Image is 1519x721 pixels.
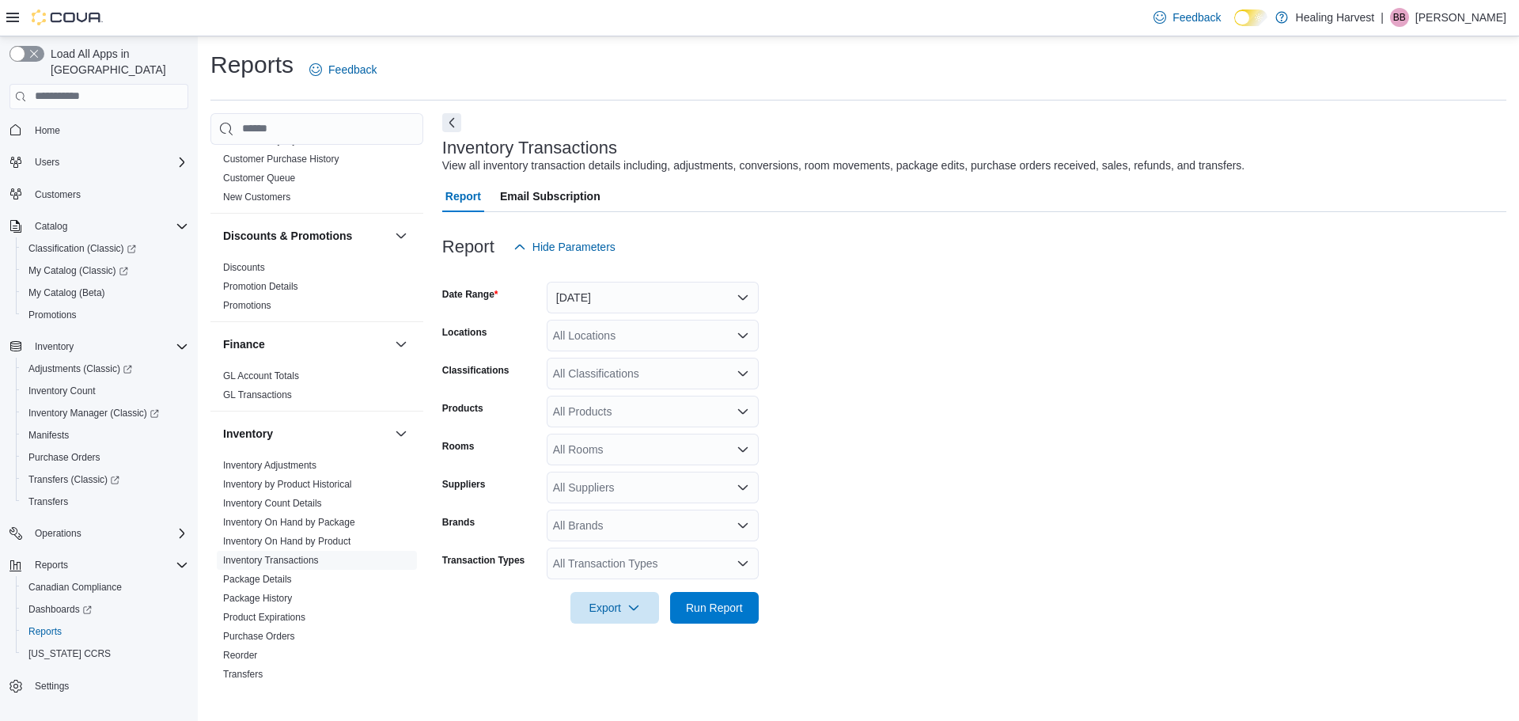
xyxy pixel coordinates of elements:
label: Products [442,402,483,415]
span: Catalog [28,217,188,236]
button: Inventory [3,336,195,358]
span: Reports [28,625,62,638]
a: Settings [28,677,75,696]
span: GL Transactions [223,389,292,401]
span: Inventory Adjustments [223,459,316,472]
a: Classification (Classic) [22,239,142,258]
button: Open list of options [737,443,749,456]
span: My Catalog (Beta) [22,283,188,302]
button: Discounts & Promotions [223,228,388,244]
button: Inventory [223,426,388,442]
a: Package Details [223,574,292,585]
span: Purchase Orders [22,448,188,467]
span: Transfers [223,668,263,681]
label: Date Range [442,288,498,301]
a: Purchase Orders [223,631,295,642]
button: Inventory [28,337,80,356]
div: Discounts & Promotions [210,258,423,321]
span: Settings [28,676,188,696]
span: Package Details [223,573,292,586]
div: Inventory [210,456,423,690]
span: Product Expirations [223,611,305,624]
label: Locations [442,326,487,339]
a: Customer Queue [223,173,295,184]
span: Promotions [223,299,271,312]
a: Purchase Orders [22,448,107,467]
span: Dark Mode [1234,26,1235,27]
button: Transfers [16,491,195,513]
span: Report [445,180,481,212]
span: Inventory On Hand by Product [223,535,350,548]
a: Reorder [223,650,257,661]
button: Manifests [16,424,195,446]
span: Inventory Transactions [223,554,319,567]
span: Manifests [22,426,188,445]
button: Promotions [16,304,195,326]
button: Open list of options [737,329,749,342]
span: Reports [22,622,188,641]
a: GL Account Totals [223,370,299,381]
a: Feedback [1147,2,1227,33]
span: Users [35,156,59,169]
span: Settings [35,680,69,693]
span: Feedback [328,62,377,78]
span: My Catalog (Classic) [28,264,128,277]
a: Inventory Transactions [223,555,319,566]
a: New Customers [223,192,290,203]
a: Dashboards [22,600,98,619]
span: Promotion Details [223,280,298,293]
a: Inventory On Hand by Product [223,536,350,547]
span: Purchase Orders [223,630,295,643]
a: Package History [223,593,292,604]
span: Email Subscription [500,180,600,212]
a: My Catalog (Beta) [22,283,112,302]
a: Manifests [22,426,75,445]
span: Inventory On Hand by Package [223,516,355,529]
a: Adjustments (Classic) [22,359,138,378]
button: Home [3,119,195,142]
button: Open list of options [737,481,749,494]
span: Dashboards [28,603,92,616]
span: Inventory [35,340,74,353]
button: Operations [28,524,88,543]
button: Users [3,151,195,173]
span: Catalog [35,220,67,233]
span: Adjustments (Classic) [28,362,132,375]
button: Hide Parameters [507,231,622,263]
span: Package History [223,592,292,605]
button: Finance [223,336,388,352]
input: Dark Mode [1234,9,1267,26]
span: Transfers (Classic) [28,473,119,486]
a: Transfers [223,669,263,680]
span: Canadian Compliance [28,581,122,594]
span: Operations [35,527,81,540]
span: Promotions [28,309,77,321]
a: Inventory by Product Historical [223,479,352,490]
span: Inventory Manager (Classic) [22,404,188,423]
span: Load All Apps in [GEOGRAPHIC_DATA] [44,46,188,78]
button: Canadian Compliance [16,576,195,598]
a: Dashboards [16,598,195,620]
div: View all inventory transaction details including, adjustments, conversions, room movements, packa... [442,157,1244,174]
a: Inventory Manager (Classic) [16,402,195,424]
h1: Reports [210,49,294,81]
a: My Catalog (Classic) [16,260,195,282]
span: Hide Parameters [532,239,616,255]
span: Customers [35,188,81,201]
p: [PERSON_NAME] [1415,8,1506,27]
h3: Discounts & Promotions [223,228,352,244]
button: My Catalog (Beta) [16,282,195,304]
span: Manifests [28,429,69,442]
span: Feedback [1172,9,1221,25]
span: Reports [28,556,188,575]
p: Healing Harvest [1296,8,1375,27]
a: Inventory Manager (Classic) [22,404,165,423]
a: Transfers [22,492,74,511]
a: Promotions [223,300,271,311]
button: Operations [3,522,195,545]
button: Reports [16,620,195,643]
button: Run Report [670,592,759,624]
a: Feedback [303,54,383,85]
span: Dashboards [22,600,188,619]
